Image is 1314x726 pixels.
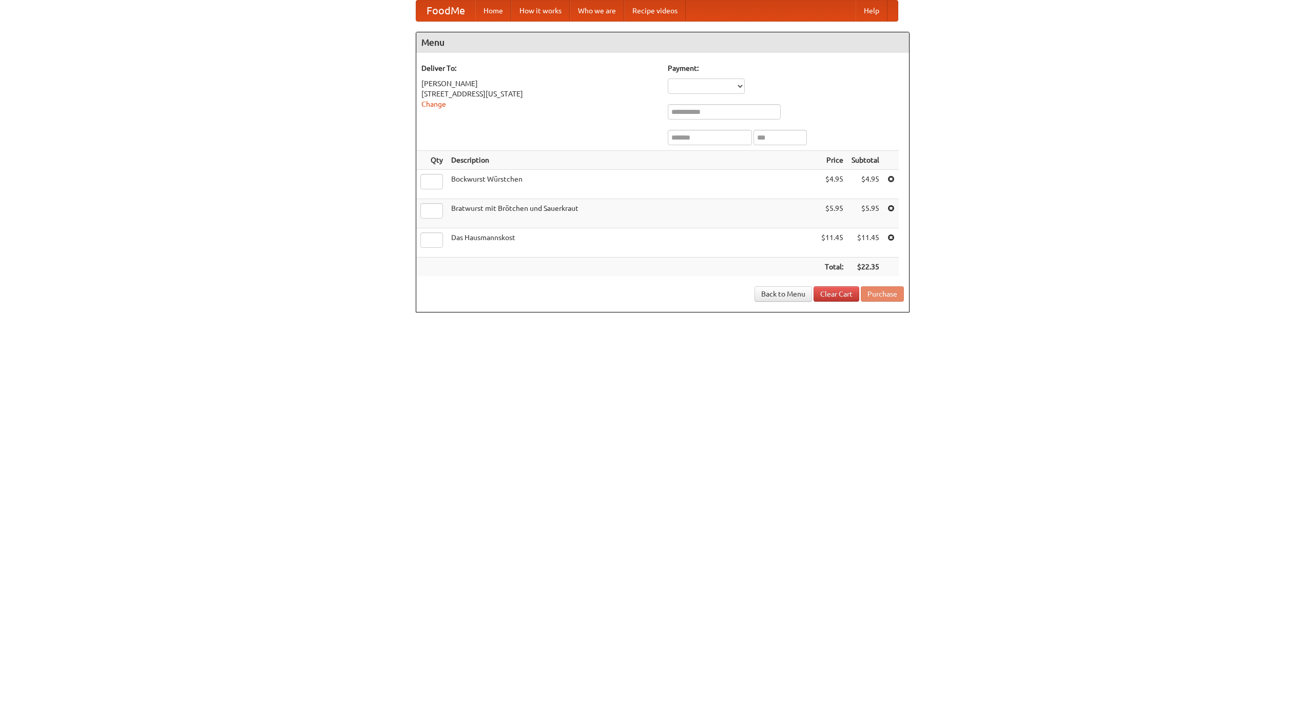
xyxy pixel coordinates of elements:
[511,1,570,21] a: How it works
[421,63,658,73] h5: Deliver To:
[416,151,447,170] th: Qty
[447,199,817,228] td: Bratwurst mit Brötchen und Sauerkraut
[861,286,904,302] button: Purchase
[847,258,883,277] th: $22.35
[817,258,847,277] th: Total:
[817,151,847,170] th: Price
[847,151,883,170] th: Subtotal
[416,1,475,21] a: FoodMe
[847,228,883,258] td: $11.45
[817,228,847,258] td: $11.45
[817,170,847,199] td: $4.95
[847,170,883,199] td: $4.95
[421,79,658,89] div: [PERSON_NAME]
[570,1,624,21] a: Who we are
[668,63,904,73] h5: Payment:
[421,100,446,108] a: Change
[755,286,812,302] a: Back to Menu
[847,199,883,228] td: $5.95
[447,228,817,258] td: Das Hausmannskost
[447,170,817,199] td: Bockwurst Würstchen
[624,1,686,21] a: Recipe videos
[856,1,887,21] a: Help
[814,286,859,302] a: Clear Cart
[447,151,817,170] th: Description
[475,1,511,21] a: Home
[817,199,847,228] td: $5.95
[416,32,909,53] h4: Menu
[421,89,658,99] div: [STREET_ADDRESS][US_STATE]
